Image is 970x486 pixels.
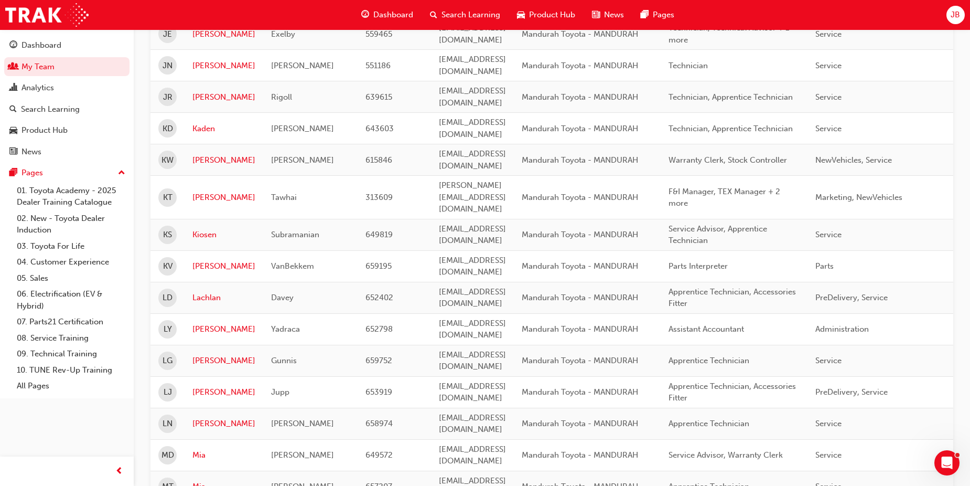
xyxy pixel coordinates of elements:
[522,61,638,70] span: Mandurah Toyota - MANDURAH
[361,8,369,22] span: guage-icon
[815,356,842,365] span: Service
[641,8,649,22] span: pages-icon
[439,350,506,372] span: [EMAIL_ADDRESS][DOMAIN_NAME]
[669,23,789,45] span: Technician, Technical Advisor + 1 more
[365,61,391,70] span: 551186
[192,229,255,241] a: Kiosen
[815,230,842,239] span: Service
[522,419,638,428] span: Mandurah Toyota - MANDURAH
[373,9,413,21] span: Dashboard
[4,34,130,163] button: DashboardMy TeamAnalyticsSearch LearningProduct HubNews
[21,103,80,115] div: Search Learning
[439,413,506,435] span: [EMAIL_ADDRESS][DOMAIN_NAME]
[365,92,392,102] span: 639615
[118,166,125,180] span: up-icon
[163,28,172,40] span: JE
[164,386,172,398] span: LJ
[192,386,255,398] a: [PERSON_NAME]
[115,465,123,478] span: prev-icon
[192,449,255,461] a: Mia
[439,319,506,340] span: [EMAIL_ADDRESS][DOMAIN_NAME]
[192,292,255,304] a: Lachlan
[271,124,334,133] span: [PERSON_NAME]
[365,324,393,334] span: 652798
[5,3,89,27] img: Trak
[192,60,255,72] a: [PERSON_NAME]
[164,323,172,335] span: LY
[4,121,130,140] a: Product Hub
[13,330,130,346] a: 08. Service Training
[21,124,68,136] div: Product Hub
[441,9,500,21] span: Search Learning
[669,419,749,428] span: Apprentice Technician
[669,450,783,460] span: Service Advisor, Warranty Clerk
[271,293,294,302] span: Davey
[9,105,17,114] span: search-icon
[365,230,393,239] span: 649819
[271,155,334,165] span: [PERSON_NAME]
[815,193,902,202] span: Marketing, NewVehicles
[365,450,393,460] span: 649572
[271,450,334,460] span: [PERSON_NAME]
[4,57,130,77] a: My Team
[271,387,289,397] span: Jupp
[365,193,393,202] span: 313609
[192,418,255,430] a: [PERSON_NAME]
[163,192,173,204] span: KT
[815,124,842,133] span: Service
[522,230,638,239] span: Mandurah Toyota - MANDURAH
[192,355,255,367] a: [PERSON_NAME]
[509,4,584,26] a: car-iconProduct Hub
[669,356,749,365] span: Apprentice Technician
[815,261,834,271] span: Parts
[522,155,638,165] span: Mandurah Toyota - MANDURAH
[522,29,638,39] span: Mandurah Toyota - MANDURAH
[439,445,506,466] span: [EMAIL_ADDRESS][DOMAIN_NAME]
[4,163,130,183] button: Pages
[669,61,708,70] span: Technician
[21,167,43,179] div: Pages
[669,187,780,208] span: F&I Manager, TEX Manager + 2 more
[271,324,300,334] span: Yadraca
[192,323,255,335] a: [PERSON_NAME]
[271,29,295,39] span: Exelby
[161,154,174,166] span: KW
[13,210,130,238] a: 02. New - Toyota Dealer Induction
[21,39,61,51] div: Dashboard
[439,224,506,246] span: [EMAIL_ADDRESS][DOMAIN_NAME]
[192,154,255,166] a: [PERSON_NAME]
[604,9,624,21] span: News
[192,28,255,40] a: [PERSON_NAME]
[522,293,638,302] span: Mandurah Toyota - MANDURAH
[365,155,392,165] span: 615846
[669,261,728,271] span: Parts Interpreter
[365,419,393,428] span: 658974
[163,355,173,367] span: LG
[522,356,638,365] span: Mandurah Toyota - MANDURAH
[669,324,744,334] span: Assistant Accountant
[669,287,796,309] span: Apprentice Technician, Accessories Fitter
[13,183,130,210] a: 01. Toyota Academy - 2025 Dealer Training Catalogue
[517,8,525,22] span: car-icon
[9,41,17,50] span: guage-icon
[163,123,173,135] span: KD
[365,29,392,39] span: 559465
[669,124,793,133] span: Technician, Apprentice Technician
[365,261,392,271] span: 659195
[365,356,392,365] span: 659752
[439,118,506,139] span: [EMAIL_ADDRESS][DOMAIN_NAME]
[815,92,842,102] span: Service
[163,60,173,72] span: JN
[13,238,130,255] a: 03. Toyota For Life
[439,256,506,277] span: [EMAIL_ADDRESS][DOMAIN_NAME]
[946,6,965,24] button: JB
[439,181,506,214] span: [PERSON_NAME][EMAIL_ADDRESS][DOMAIN_NAME]
[522,261,638,271] span: Mandurah Toyota - MANDURAH
[522,193,638,202] span: Mandurah Toyota - MANDURAH
[669,92,793,102] span: Technician, Apprentice Technician
[13,346,130,362] a: 09. Technical Training
[9,147,17,157] span: news-icon
[163,91,173,103] span: JR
